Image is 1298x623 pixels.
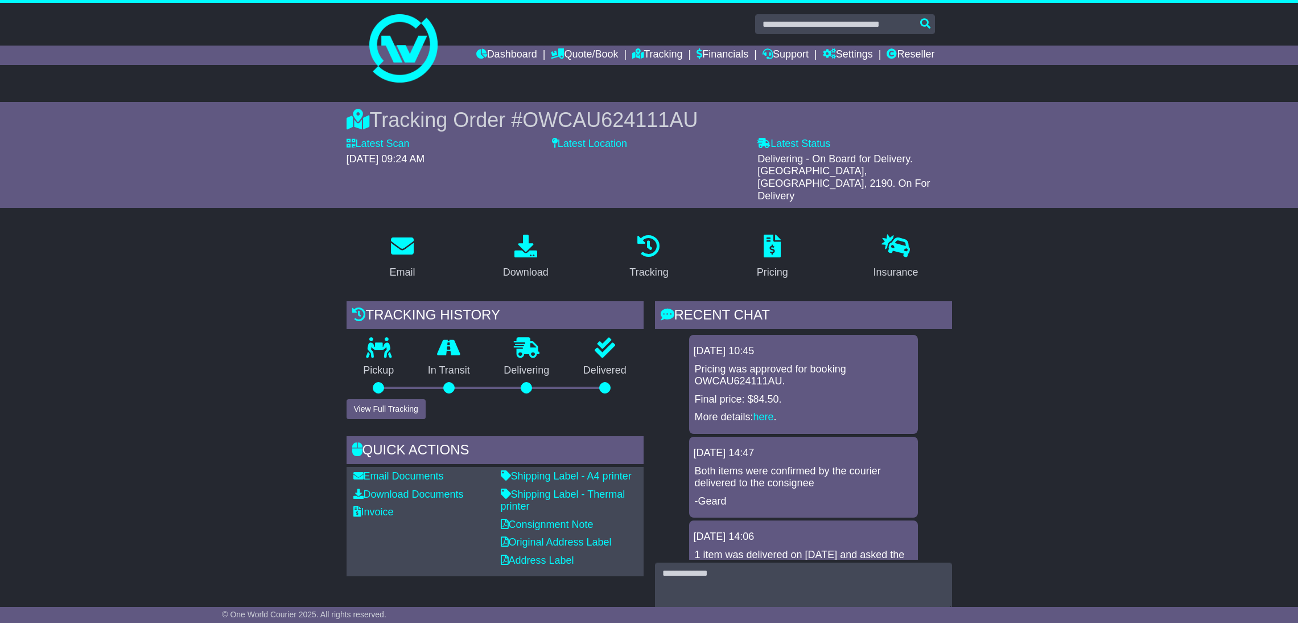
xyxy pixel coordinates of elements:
div: Pricing [757,265,788,280]
p: Both items were confirmed by the courier delivered to the consignee [695,465,912,490]
p: Final price: $84.50. [695,394,912,406]
span: OWCAU624111AU [522,108,698,132]
label: Latest Scan [347,138,410,150]
a: Consignment Note [501,519,594,530]
a: Tracking [622,231,675,284]
p: 1 item was delivered on [DATE] and asked the courier to advise the ETA for the last item [695,549,912,573]
a: Shipping Label - A4 printer [501,470,632,482]
div: [DATE] 14:06 [694,531,913,543]
div: Tracking [629,265,668,280]
a: Address Label [501,555,574,566]
a: Shipping Label - Thermal printer [501,489,625,513]
span: [DATE] 09:24 AM [347,153,425,165]
a: Settings [823,46,873,65]
p: -Geard [695,495,912,508]
a: Quote/Book [551,46,618,65]
div: Insurance [873,265,918,280]
p: Pricing was approved for booking OWCAU624111AU. [695,363,912,388]
div: RECENT CHAT [655,301,952,332]
label: Latest Status [757,138,830,150]
div: [DATE] 10:45 [694,345,913,358]
div: [DATE] 14:47 [694,447,913,460]
div: Download [503,265,549,280]
span: © One World Courier 2025. All rights reserved. [222,610,386,619]
span: Delivering - On Board for Delivery. [GEOGRAPHIC_DATA], [GEOGRAPHIC_DATA], 2190. On For Delivery [757,153,930,202]
p: Delivering [487,364,567,377]
a: Original Address Label [501,536,612,548]
a: Reseller [887,46,934,65]
p: Pickup [347,364,411,377]
p: Delivered [566,364,644,377]
a: Email [382,231,422,284]
a: Download Documents [353,489,464,500]
a: Dashboard [476,46,537,65]
a: Tracking [632,46,682,65]
p: In Transit [411,364,487,377]
a: Email Documents [353,470,444,482]
div: Quick Actions [347,436,644,467]
div: Email [389,265,415,280]
a: Insurance [866,231,926,284]
div: Tracking Order # [347,108,952,132]
a: Pricing [749,231,796,284]
a: Financials [697,46,748,65]
div: Tracking history [347,301,644,332]
a: here [753,411,774,423]
a: Download [496,231,556,284]
button: View Full Tracking [347,399,426,419]
a: Support [763,46,809,65]
a: Invoice [353,506,394,518]
label: Latest Location [552,138,627,150]
p: More details: . [695,411,912,424]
